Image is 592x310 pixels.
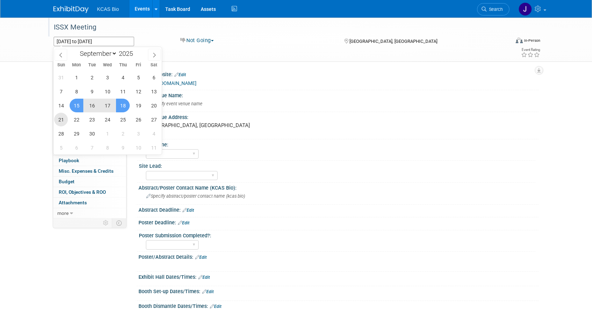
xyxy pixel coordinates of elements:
[115,63,131,67] span: Thu
[117,50,138,58] input: Year
[112,218,127,227] td: Toggle Event Tabs
[146,193,245,199] span: Specify abstract/poster contact name (kcas bio)
[210,304,221,309] a: Edit
[53,72,126,82] a: Booth
[85,99,99,112] span: September 16, 2025
[85,71,99,84] span: September 2, 2025
[77,49,117,58] select: Month
[101,141,114,154] span: October 8, 2025
[70,113,83,126] span: September 22, 2025
[139,90,539,99] div: Event Venue Name:
[54,127,68,140] span: September 28, 2025
[146,122,297,128] pre: [GEOGRAPHIC_DATA], [GEOGRAPHIC_DATA]
[349,39,437,44] span: [GEOGRAPHIC_DATA], [GEOGRAPHIC_DATA]
[131,63,146,67] span: Fri
[101,85,114,98] span: September 10, 2025
[59,179,75,184] span: Budget
[53,145,126,156] a: Tasks
[70,127,83,140] span: September 29, 2025
[59,168,114,174] span: Misc. Expenses & Credits
[174,72,186,77] a: Edit
[116,141,130,154] span: October 9, 2025
[116,85,130,98] span: September 11, 2025
[147,127,161,140] span: October 4, 2025
[131,113,145,126] span: September 26, 2025
[147,99,161,112] span: September 20, 2025
[139,183,539,191] div: Abstract/Poster Contact Name (KCAS Bio):
[101,113,114,126] span: September 24, 2025
[54,113,68,126] span: September 21, 2025
[53,124,126,134] a: Shipments
[101,71,114,84] span: September 3, 2025
[146,63,162,67] span: Sat
[53,114,126,124] a: Giveaways
[178,37,217,44] button: Not Going
[131,99,145,112] span: September 19, 2025
[54,99,68,112] span: September 14, 2025
[54,71,68,84] span: August 31, 2025
[53,198,126,208] a: Attachments
[477,3,509,15] a: Search
[53,208,126,218] a: more
[139,69,539,78] div: Event Website:
[139,139,535,148] div: Service Line:
[53,6,89,13] img: ExhibitDay
[519,2,532,16] img: Jason Hannah
[131,71,145,84] span: September 5, 2025
[139,252,539,261] div: Poster/Abstract Details:
[57,210,69,216] span: more
[53,166,126,176] a: Misc. Expenses & Credits
[85,127,99,140] span: September 30, 2025
[101,127,114,140] span: October 1, 2025
[139,112,539,121] div: Event Venue Address:
[516,38,523,43] img: Format-Inperson.png
[116,127,130,140] span: October 2, 2025
[69,63,84,67] span: Mon
[53,63,69,67] span: Sun
[147,85,161,98] span: September 13, 2025
[54,85,68,98] span: September 7, 2025
[139,301,539,310] div: Booth Dismantle Dates/Times:
[97,6,119,12] span: KCAS Bio
[182,208,194,213] a: Edit
[53,37,134,46] input: Event Start Date - End Date
[53,177,126,187] a: Budget
[198,275,210,280] a: Edit
[59,158,79,163] span: Playbook
[70,71,83,84] span: September 1, 2025
[131,141,145,154] span: October 10, 2025
[53,93,126,103] a: Travel Reservations
[70,99,83,112] span: September 15, 2025
[53,103,126,113] a: Asset Reservations
[116,99,130,112] span: September 18, 2025
[147,141,161,154] span: October 11, 2025
[487,7,503,12] span: Search
[53,156,126,166] a: Playbook
[131,127,145,140] span: October 3, 2025
[139,161,535,170] div: Site Lead:
[116,113,130,126] span: September 25, 2025
[116,71,130,84] span: September 4, 2025
[146,101,202,106] span: Specify event venue name
[178,220,189,225] a: Edit
[139,230,535,239] div: Poster Submission Completed?:
[59,189,106,195] span: ROI, Objectives & ROO
[53,187,126,197] a: ROI, Objectives & ROO
[54,141,68,154] span: October 5, 2025
[139,205,539,214] div: Abstract Deadline:
[195,255,207,260] a: Edit
[147,113,161,126] span: September 27, 2025
[84,63,100,67] span: Tue
[85,85,99,98] span: September 9, 2025
[70,85,83,98] span: September 8, 2025
[85,141,99,154] span: October 7, 2025
[53,83,126,93] a: Staff
[147,80,197,86] a: [URL][DOMAIN_NAME]
[139,217,539,226] div: Poster Deadline:
[101,99,114,112] span: September 17, 2025
[100,218,112,227] td: Personalize Event Tab Strip
[202,289,214,294] a: Edit
[53,61,126,72] a: Event Information
[139,272,539,281] div: Exhibit Hall Dates/Times:
[70,141,83,154] span: October 6, 2025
